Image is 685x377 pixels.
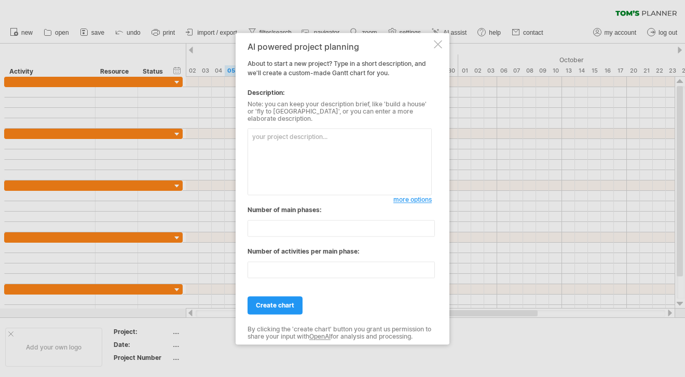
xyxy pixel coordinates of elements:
[393,195,432,204] a: more options
[248,205,432,215] div: Number of main phases:
[248,101,432,123] div: Note: you can keep your description brief, like 'build a house' or 'fly to [GEOGRAPHIC_DATA]', or...
[309,333,331,341] a: OpenAI
[256,301,294,309] span: create chart
[248,42,432,335] div: About to start a new project? Type in a short description, and we'll create a custom-made Gantt c...
[248,88,432,97] div: Description:
[248,42,432,51] div: AI powered project planning
[393,196,432,203] span: more options
[248,296,303,314] a: create chart
[248,247,432,256] div: Number of activities per main phase:
[248,326,432,341] div: By clicking the 'create chart' button you grant us permission to share your input with for analys...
